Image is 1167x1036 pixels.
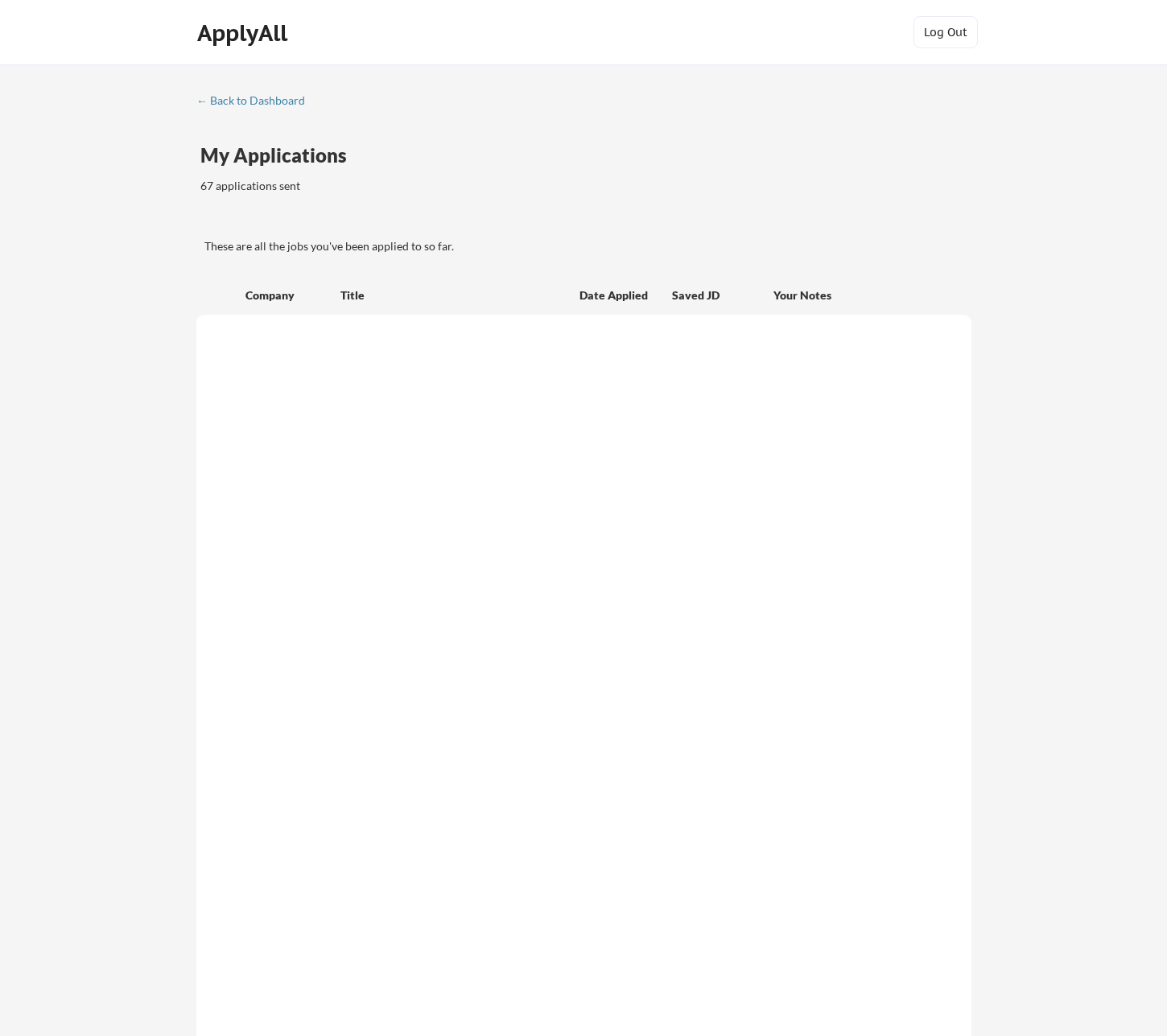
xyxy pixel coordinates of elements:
div: These are all the jobs you've been applied to so far. [200,207,305,224]
button: Log Out [913,16,978,48]
div: 67 applications sent [200,178,512,194]
div: Date Applied [579,287,650,303]
div: ← Back to Dashboard [196,95,317,106]
div: ApplyAll [197,19,292,47]
div: My Applications [200,146,360,165]
div: Saved JD [672,280,773,309]
div: Title [340,287,564,303]
div: These are job applications we think you'd be a good fit for, but couldn't apply you to automatica... [317,207,435,224]
div: Company [245,287,326,303]
a: ← Back to Dashboard [196,94,317,110]
div: Your Notes [773,287,957,303]
div: These are all the jobs you've been applied to so far. [204,238,971,254]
